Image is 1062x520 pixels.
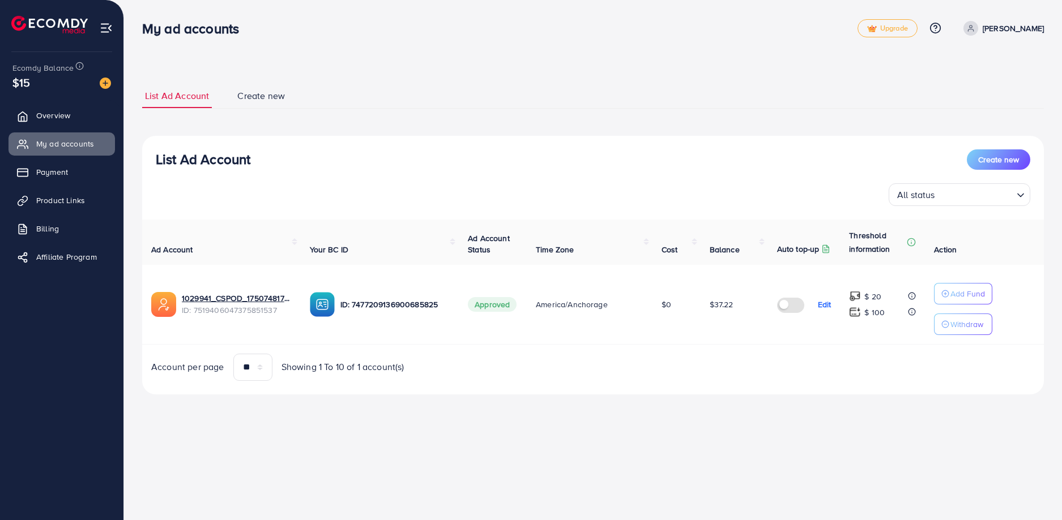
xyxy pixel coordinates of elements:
span: My ad accounts [36,138,94,149]
span: Billing [36,223,59,234]
span: Ad Account Status [468,233,510,255]
button: Withdraw [934,313,992,335]
span: $15 [12,74,30,91]
img: ic-ads-acc.e4c84228.svg [151,292,176,317]
span: $37.22 [710,299,733,310]
span: Overview [36,110,70,121]
span: Affiliate Program [36,251,97,263]
span: Create new [237,89,285,102]
span: Upgrade [867,24,908,33]
span: Action [934,244,957,255]
span: Product Links [36,195,85,206]
iframe: Chat [1014,469,1054,512]
img: tick [867,25,877,33]
a: Payment [8,161,115,183]
span: Ad Account [151,244,193,255]
a: [PERSON_NAME] [959,21,1044,36]
span: Payment [36,166,68,178]
span: Create new [978,154,1019,165]
img: menu [100,22,113,35]
a: Product Links [8,189,115,212]
span: Time Zone [536,244,574,255]
p: Withdraw [950,317,983,331]
img: top-up amount [849,306,861,318]
a: Billing [8,217,115,240]
span: Cost [662,244,678,255]
a: Overview [8,104,115,127]
p: Auto top-up [777,242,820,256]
p: Edit [818,298,831,311]
div: Search for option [889,183,1030,206]
img: logo [11,16,88,33]
p: Add Fund [950,287,985,300]
div: <span class='underline'>1029941_CSPOD_1750748173220</span></br>7519406047375851537 [182,293,292,316]
span: Your BC ID [310,244,349,255]
input: Search for option [939,184,1012,203]
p: [PERSON_NAME] [983,22,1044,35]
a: My ad accounts [8,132,115,155]
p: $ 100 [864,306,885,319]
img: top-up amount [849,290,861,302]
span: Balance [710,244,740,255]
p: $ 20 [864,290,881,303]
p: ID: 7477209136900685825 [340,298,450,311]
button: Add Fund [934,283,992,304]
p: Threshold information [849,229,905,256]
span: List Ad Account [145,89,209,102]
img: image [100,78,111,89]
a: tickUpgrade [858,19,918,37]
span: $0 [662,299,671,310]
span: Account per page [151,360,224,373]
span: Showing 1 To 10 of 1 account(s) [282,360,404,373]
h3: List Ad Account [156,151,250,167]
button: Create new [967,149,1030,170]
span: Ecomdy Balance [12,62,74,74]
span: America/Anchorage [536,299,608,310]
span: Approved [468,297,517,312]
img: ic-ba-acc.ded83a64.svg [310,292,335,317]
span: All status [895,187,937,203]
span: ID: 7519406047375851537 [182,304,292,316]
h3: My ad accounts [142,20,248,37]
a: Affiliate Program [8,246,115,268]
a: 1029941_CSPOD_1750748173220 [182,293,292,304]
